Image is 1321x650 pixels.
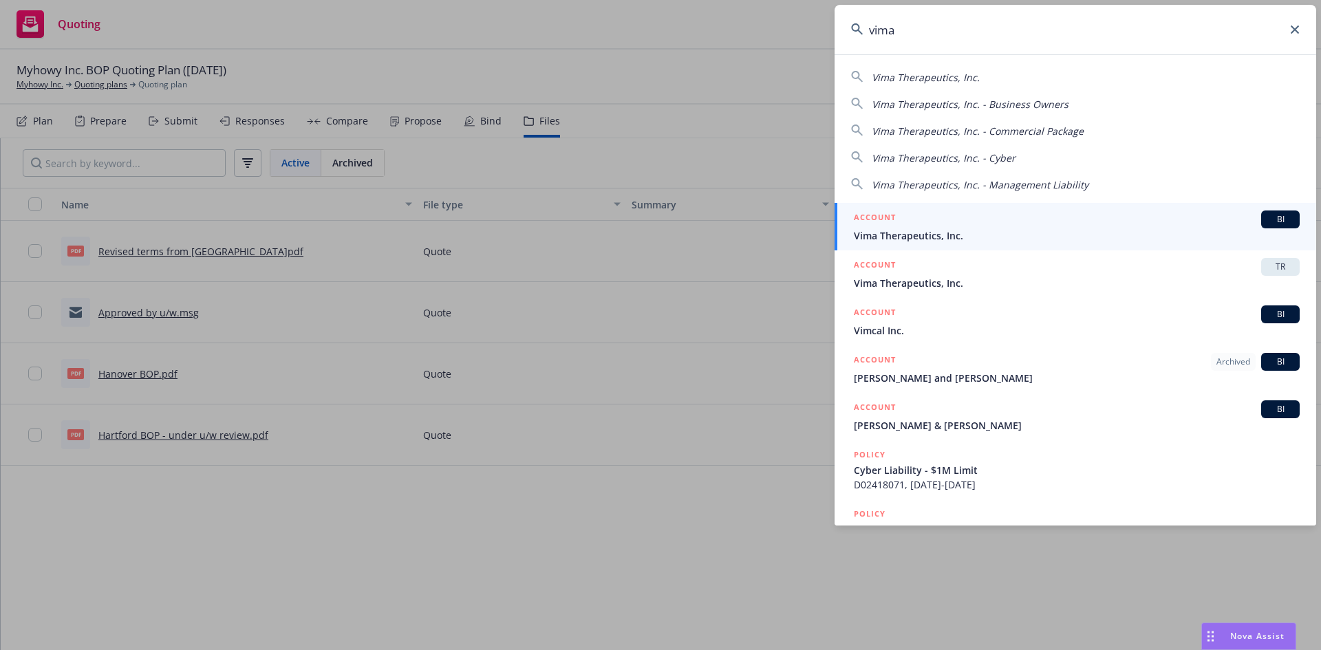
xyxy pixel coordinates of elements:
span: BI [1267,356,1294,368]
span: BI [1267,308,1294,321]
button: Nova Assist [1201,622,1296,650]
a: ACCOUNTBIVimcal Inc. [835,298,1316,345]
span: Cyber Liability - $1M Limit [854,463,1300,477]
span: Vima Therapeutics, Inc. - Business Owners [872,98,1068,111]
a: POLICYCyber Liability - $1M LimitD02418071, [DATE]-[DATE] [835,440,1316,499]
span: BI [1267,403,1294,415]
a: ACCOUNTBIVima Therapeutics, Inc. [835,203,1316,250]
span: Archived [1216,356,1250,368]
span: [PERSON_NAME] and [PERSON_NAME] [854,371,1300,385]
span: [PERSON_NAME] & [PERSON_NAME] [854,418,1300,433]
input: Search... [835,5,1316,54]
span: Vimcal Inc. [854,323,1300,338]
span: Vima Therapeutics, Inc. [854,276,1300,290]
span: Vima Therapeutics, Inc. - Commercial Package [872,124,1084,138]
div: Drag to move [1202,623,1219,649]
span: D02418071, [DATE]-[DATE] [854,477,1300,492]
span: Nova Assist [1230,630,1285,642]
h5: ACCOUNT [854,400,896,417]
span: Vima Therapeutics, Inc. [854,228,1300,243]
span: BI [1267,213,1294,226]
span: Business Owners' Package incl $3M Umbrella [854,522,1300,537]
span: Vima Therapeutics, Inc. - Cyber [872,151,1016,164]
h5: ACCOUNT [854,210,896,227]
a: POLICYBusiness Owners' Package incl $3M Umbrella [835,499,1316,559]
h5: POLICY [854,448,885,462]
h5: POLICY [854,507,885,521]
h5: ACCOUNT [854,353,896,369]
span: Vima Therapeutics, Inc. - Management Liability [872,178,1088,191]
span: Vima Therapeutics, Inc. [872,71,980,84]
a: ACCOUNTArchivedBI[PERSON_NAME] and [PERSON_NAME] [835,345,1316,393]
h5: ACCOUNT [854,305,896,322]
span: TR [1267,261,1294,273]
a: ACCOUNTBI[PERSON_NAME] & [PERSON_NAME] [835,393,1316,440]
a: ACCOUNTTRVima Therapeutics, Inc. [835,250,1316,298]
h5: ACCOUNT [854,258,896,274]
